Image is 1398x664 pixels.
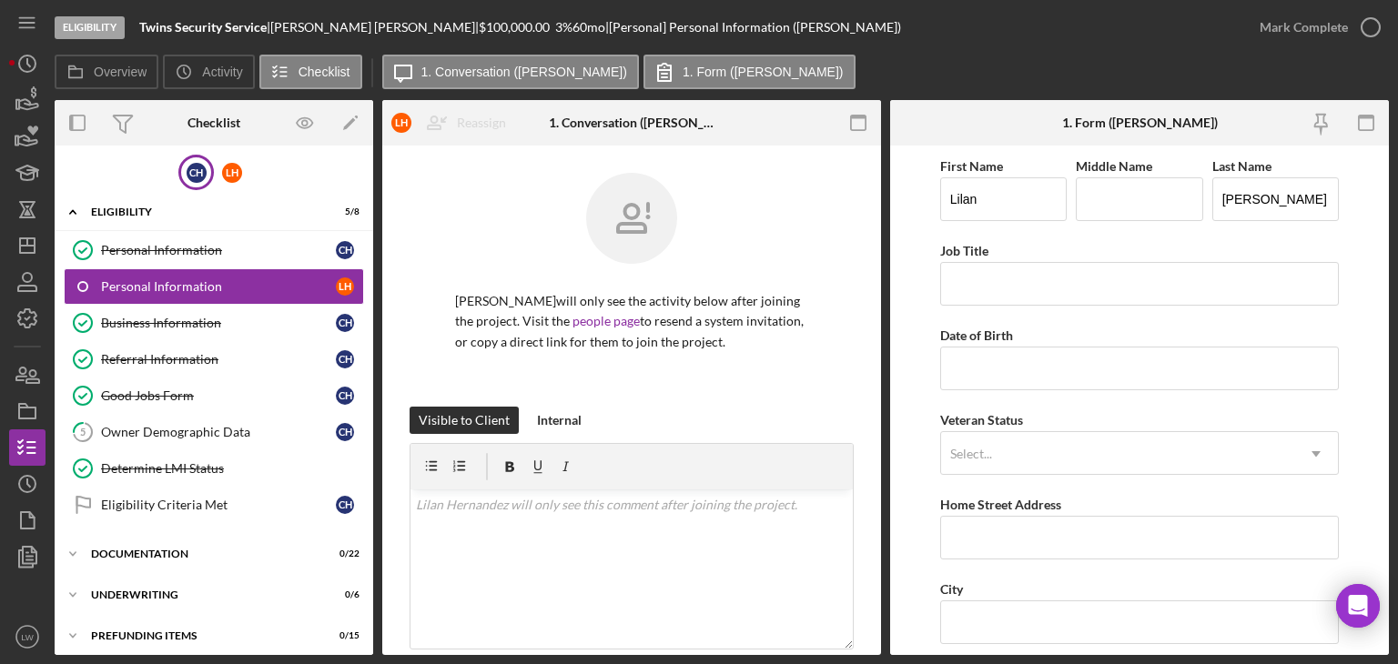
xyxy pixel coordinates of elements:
a: Eligibility Criteria MetCH [64,487,364,523]
button: 1. Form ([PERSON_NAME]) [643,55,856,89]
div: Eligibility [55,16,125,39]
button: Checklist [259,55,362,89]
div: Determine LMI Status [101,461,363,476]
a: Determine LMI Status [64,450,364,487]
div: Eligibility Criteria Met [101,498,336,512]
a: Personal InformationLH [64,268,364,305]
div: 0 / 6 [327,589,360,600]
label: First Name [940,158,1003,174]
div: L H [391,113,411,133]
a: Referral InformationCH [64,341,364,377]
div: Open Intercom Messenger [1336,584,1380,628]
label: Date of Birth [940,327,1013,343]
div: 60 mo [572,20,605,35]
a: 5Owner Demographic DataCH [64,414,364,450]
button: Mark Complete [1241,9,1389,45]
div: L H [336,277,354,296]
label: Last Name [1212,158,1271,174]
label: Middle Name [1076,158,1152,174]
div: Visible to Client [419,407,510,434]
a: Good Jobs FormCH [64,377,364,414]
button: LW [9,619,46,655]
div: Internal [537,407,582,434]
button: Visible to Client [410,407,519,434]
div: C H [336,387,354,405]
label: Checklist [299,65,350,79]
div: 0 / 22 [327,548,360,559]
button: 1. Conversation ([PERSON_NAME]) [382,55,639,89]
a: people page [572,313,640,328]
label: Overview [94,65,147,79]
div: Underwriting [91,589,314,600]
p: [PERSON_NAME] will only see the activity below after joining the project. Visit the to resend a s... [455,291,808,352]
label: Home Street Address [940,497,1061,512]
label: 1. Form ([PERSON_NAME]) [683,65,844,79]
div: 5 / 8 [327,206,360,217]
label: Job Title [940,243,988,258]
tspan: 5 [80,426,86,438]
button: LHReassign [382,105,524,141]
div: Personal Information [101,279,336,294]
div: C H [187,163,207,183]
label: Activity [202,65,242,79]
div: 3 % [555,20,572,35]
div: Personal Information [101,243,336,257]
div: C H [336,314,354,332]
div: | [Personal] Personal Information ([PERSON_NAME]) [605,20,901,35]
button: Overview [55,55,158,89]
div: Mark Complete [1260,9,1348,45]
div: Reassign [457,105,506,141]
b: Twins Security Service [139,19,267,35]
div: C H [336,423,354,441]
div: 1. Form ([PERSON_NAME]) [1062,116,1218,130]
a: Personal InformationCH [64,232,364,268]
text: LW [21,632,35,642]
div: Business Information [101,316,336,330]
a: Business InformationCH [64,305,364,341]
div: L H [222,163,242,183]
div: $100,000.00 [479,20,555,35]
div: Documentation [91,548,314,559]
div: Referral Information [101,352,336,367]
div: 1. Conversation ([PERSON_NAME]) [549,116,715,130]
button: Internal [528,407,591,434]
div: C H [336,241,354,259]
div: 0 / 15 [327,630,360,641]
div: C H [336,350,354,368]
div: Good Jobs Form [101,388,336,403]
div: Prefunding Items [91,630,314,641]
button: Activity [163,55,254,89]
div: Checklist [187,116,240,130]
div: [PERSON_NAME] [PERSON_NAME] | [270,20,479,35]
label: 1. Conversation ([PERSON_NAME]) [421,65,627,79]
div: Owner Demographic Data [101,425,336,439]
div: Select... [950,447,992,461]
label: City [940,581,963,597]
div: C H [336,496,354,514]
div: | [139,20,270,35]
div: Eligibility [91,206,314,217]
